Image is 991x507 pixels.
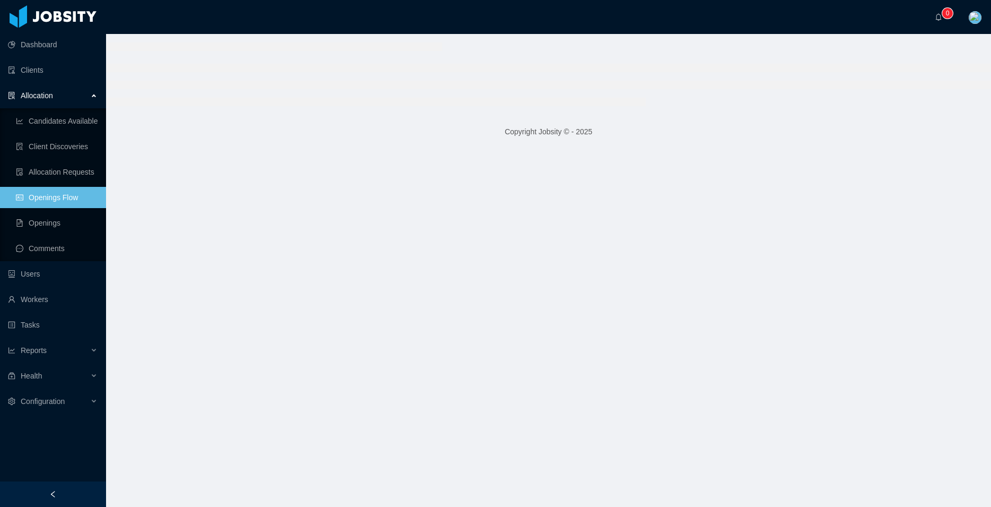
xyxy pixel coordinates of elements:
[16,161,98,183] a: icon: file-doneAllocation Requests
[8,398,15,405] i: icon: setting
[8,92,15,99] i: icon: solution
[21,372,42,380] span: Health
[16,136,98,157] a: icon: file-searchClient Discoveries
[16,187,98,208] a: icon: idcardOpenings Flow
[16,110,98,132] a: icon: line-chartCandidates Available
[8,289,98,310] a: icon: userWorkers
[8,372,15,380] i: icon: medicine-box
[21,346,47,355] span: Reports
[21,91,53,100] span: Allocation
[8,314,98,336] a: icon: profileTasks
[935,13,942,21] i: icon: bell
[8,34,98,55] a: icon: pie-chartDashboard
[969,11,981,24] img: 652c1980-6723-11eb-a63f-bd2498db2a24_65fc71909918b.png
[21,397,65,406] span: Configuration
[106,114,991,150] footer: Copyright Jobsity © - 2025
[8,347,15,354] i: icon: line-chart
[8,263,98,285] a: icon: robotUsers
[8,59,98,81] a: icon: auditClients
[16,238,98,259] a: icon: messageComments
[942,8,953,19] sup: 0
[16,212,98,234] a: icon: file-textOpenings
